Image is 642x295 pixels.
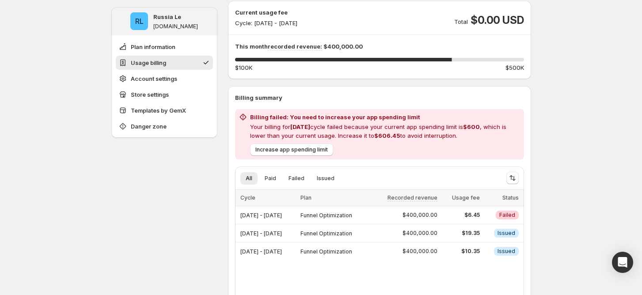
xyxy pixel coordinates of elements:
span: $500K [505,63,524,72]
span: [DATE] - [DATE] [240,212,282,219]
p: Billing summary [235,93,524,102]
span: Funnel Optimization [300,248,352,255]
span: $606.45 [374,132,400,139]
span: Issued [498,230,515,237]
span: Plan information [131,42,175,51]
span: Danger zone [131,122,167,131]
span: Cycle [240,194,255,201]
span: [DATE] [290,123,310,130]
div: Open Intercom Messenger [612,252,633,273]
p: [DOMAIN_NAME] [153,23,198,30]
span: Usage fee [452,194,480,201]
span: All [246,175,252,182]
span: $19.35 [443,230,479,237]
span: Recorded revenue [387,194,437,201]
span: Failed [499,212,515,219]
span: Increase app spending limit [255,146,328,153]
span: recorded revenue: [268,43,322,50]
span: Templates by GemX [131,106,186,115]
span: $400,000.00 [403,248,437,255]
span: $600 [463,123,480,130]
button: Usage billing [116,56,213,70]
span: Issued [498,248,515,255]
span: Store settings [131,90,169,99]
span: Failed [289,175,304,182]
span: Russia Le [130,12,148,30]
button: Account settings [116,72,213,86]
span: [DATE] - [DATE] [240,248,282,255]
span: Funnel Optimization [300,230,352,237]
button: Templates by GemX [116,103,213,117]
span: Status [502,194,519,201]
p: Cycle: [DATE] - [DATE] [235,19,297,27]
span: Usage billing [131,58,166,67]
p: Russia Le [153,12,181,21]
text: RL [135,17,144,26]
span: Plan [300,194,312,201]
span: [DATE] - [DATE] [240,230,282,237]
span: $6.45 [443,212,479,219]
button: Danger zone [116,119,213,133]
button: Sort the results [506,172,519,184]
span: $0.00 USD [471,13,524,27]
p: Total [454,17,468,26]
p: Current usage fee [235,8,297,17]
button: Increase app spending limit [250,144,333,156]
span: $400,000.00 [403,212,437,219]
span: Paid [265,175,276,182]
span: Account settings [131,74,177,83]
span: $100K [235,63,252,72]
h2: Billing failed: You need to increase your app spending limit [250,113,520,121]
span: $400,000.00 [403,230,437,237]
button: Plan information [116,40,213,54]
p: Your billing for cycle failed because your current app spending limit is , which is lower than yo... [250,122,520,140]
span: $10.35 [443,248,479,255]
span: Funnel Optimization [300,212,352,219]
button: Store settings [116,87,213,102]
p: This month $400,000.00 [235,42,524,51]
span: Issued [317,175,334,182]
